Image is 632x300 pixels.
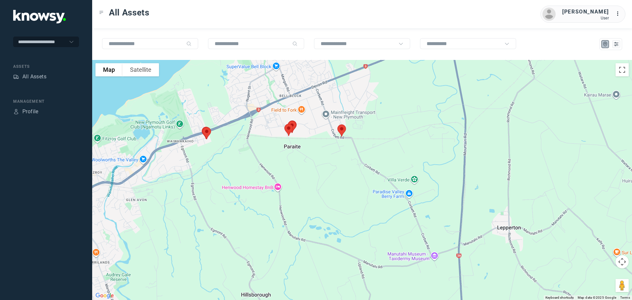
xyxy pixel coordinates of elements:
div: : [616,10,623,18]
button: Show satellite imagery [122,63,159,76]
img: Google [94,291,116,300]
div: Profile [13,109,19,115]
button: Keyboard shortcuts [545,295,574,300]
a: AssetsAll Assets [13,73,46,81]
div: Management [13,98,79,104]
div: Assets [13,74,19,80]
img: avatar.png [542,8,556,21]
a: ProfileProfile [13,108,39,116]
button: Drag Pegman onto the map to open Street View [616,279,629,292]
div: Toggle Menu [99,10,104,15]
div: User [562,16,609,20]
div: : [616,10,623,19]
a: Terms [620,296,630,299]
div: Search [186,41,192,46]
tspan: ... [616,11,622,16]
img: Application Logo [13,10,66,23]
button: Show street map [95,63,122,76]
div: Map [602,41,608,47]
div: [PERSON_NAME] [562,8,609,16]
div: List [613,41,619,47]
span: All Assets [109,7,149,18]
div: Profile [22,108,39,116]
button: Toggle fullscreen view [616,63,629,76]
div: All Assets [22,73,46,81]
span: Map data ©2025 Google [578,296,616,299]
a: Open this area in Google Maps (opens a new window) [94,291,116,300]
div: Search [292,41,298,46]
div: Assets [13,64,79,69]
button: Map camera controls [616,255,629,268]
